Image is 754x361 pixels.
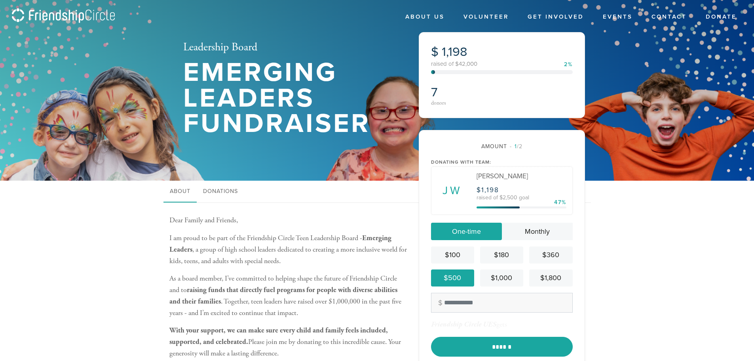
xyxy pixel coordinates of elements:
[477,173,566,180] div: [PERSON_NAME]
[483,273,520,283] div: $1,000
[564,62,573,67] div: 2%
[477,186,481,194] span: $
[434,250,471,260] div: $100
[700,10,743,25] a: Donate
[515,143,517,150] span: 1
[554,198,566,206] div: 47%
[183,60,393,137] h1: Emerging Leaders Fundraiser
[440,182,462,199] span: JW
[510,143,522,150] span: /2
[431,44,439,59] span: $
[197,181,244,203] a: Donations
[529,269,572,287] a: $1,800
[431,223,502,240] a: One-time
[169,273,407,319] p: As a board member, I’ve committed to helping shape the future of Friendship Circle and to . Toget...
[431,142,573,151] div: Amount
[169,285,397,306] b: raising funds that directly fuel programs for people with diverse abilities and their families
[431,320,496,329] span: Friendship Circle UES
[431,85,500,100] h2: 7
[434,273,471,283] div: $500
[169,326,388,346] b: With your support, we can make sure every child and family feels included, supported, and celebra...
[399,10,450,25] a: About Us
[532,273,569,283] div: $1,800
[431,320,507,329] div: gets
[442,44,467,59] span: 1,198
[431,100,500,106] div: donors
[431,61,573,67] div: raised of $42,000
[597,10,638,25] a: Events
[169,233,391,254] b: Emerging Leaders
[169,215,407,226] p: Dear Family and Friends,
[169,233,407,267] p: I am proud to be part of the Friendship Circle Teen Leadership Board - , a group of high school l...
[169,325,407,359] p: Please join me by donating to this incredible cause. Your generosity will make a lasting difference.
[431,159,573,166] div: Donating with team:
[163,181,197,203] a: About
[183,41,393,54] h2: Leadership Board
[431,269,474,287] a: $500
[481,186,499,194] span: 1,198
[477,195,566,201] div: raised of $2,500 goal
[532,250,569,260] div: $360
[458,10,515,25] a: Volunteer
[431,246,474,264] a: $100
[483,250,520,260] div: $180
[502,223,573,240] a: Monthly
[12,8,115,24] img: logo_fc.png
[646,10,693,25] a: Contact
[529,246,572,264] a: $360
[480,246,523,264] a: $180
[522,10,590,25] a: Get Involved
[480,269,523,287] a: $1,000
